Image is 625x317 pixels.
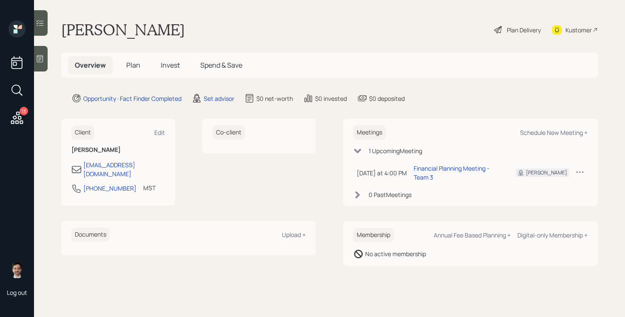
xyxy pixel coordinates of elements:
[369,94,405,103] div: $0 deposited
[71,126,94,140] h6: Client
[353,228,394,242] h6: Membership
[71,146,165,154] h6: [PERSON_NAME]
[71,228,110,242] h6: Documents
[353,126,386,140] h6: Meetings
[315,94,347,103] div: $0 invested
[565,26,592,34] div: Kustomer
[204,94,234,103] div: Set advisor
[365,249,426,258] div: No active membership
[83,160,165,178] div: [EMAIL_ADDRESS][DOMAIN_NAME]
[213,126,245,140] h6: Co-client
[61,20,185,39] h1: [PERSON_NAME]
[9,261,26,278] img: jonah-coleman-headshot.png
[126,60,140,70] span: Plan
[75,60,106,70] span: Overview
[357,168,407,177] div: [DATE] at 4:00 PM
[507,26,541,34] div: Plan Delivery
[83,184,136,193] div: [PHONE_NUMBER]
[154,129,165,137] div: Edit
[256,94,293,103] div: $0 net-worth
[526,169,567,177] div: [PERSON_NAME]
[369,146,422,155] div: 1 Upcoming Meeting
[517,231,588,239] div: Digital-only Membership +
[520,129,588,137] div: Schedule New Meeting +
[434,231,511,239] div: Annual Fee Based Planning +
[414,164,502,182] div: Financial Planning Meeting - Team 3
[282,231,306,239] div: Upload +
[143,183,156,192] div: MST
[161,60,180,70] span: Invest
[369,190,412,199] div: 0 Past Meeting s
[20,107,28,115] div: 13
[200,60,242,70] span: Spend & Save
[7,288,27,297] div: Log out
[83,94,182,103] div: Opportunity · Fact Finder Completed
